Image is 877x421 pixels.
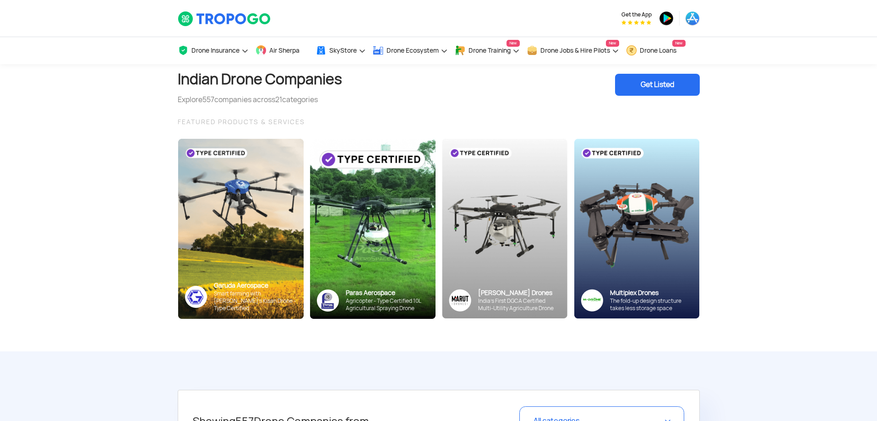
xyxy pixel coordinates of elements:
[178,37,249,64] a: Drone Insurance
[507,40,520,47] span: New
[606,40,619,47] span: New
[214,281,297,290] div: Garuda Aerospace
[455,37,520,64] a: Drone TrainingNew
[468,47,511,54] span: Drone Training
[178,11,272,27] img: TropoGo Logo
[540,47,610,54] span: Drone Jobs & Hire Pilots
[310,139,436,319] img: paras-card.png
[316,37,366,64] a: SkyStore
[478,289,561,297] div: [PERSON_NAME] Drones
[478,297,561,312] div: India’s First DGCA Certified Multi-Utility Agriculture Drone
[346,297,429,312] div: Agricopter - Type Certified 10L Agricultural Spraying Drone
[202,95,214,104] span: 557
[621,11,652,18] span: Get the App
[685,11,700,26] img: ic_appstore.png
[672,40,686,47] span: New
[373,37,448,64] a: Drone Ecosystem
[574,139,699,319] img: bg_multiplex_sky.png
[626,37,686,64] a: Drone LoansNew
[317,290,339,312] img: paras-logo-banner.png
[178,116,700,127] div: FEATURED PRODUCTS & SERVICES
[185,286,207,308] img: ic_garuda_sky.png
[449,289,471,312] img: Group%2036313.png
[346,289,429,297] div: Paras Aerospace
[387,47,439,54] span: Drone Ecosystem
[610,297,692,312] div: The fold-up design structure takes less storage space
[275,95,282,104] span: 21
[640,47,676,54] span: Drone Loans
[621,20,651,25] img: App Raking
[214,290,297,312] div: Smart farming with [PERSON_NAME]’s Kisan Drone - Type Certified
[527,37,619,64] a: Drone Jobs & Hire PilotsNew
[581,289,603,312] img: ic_multiplex_sky.png
[178,94,342,105] div: Explore companies across categories
[659,11,674,26] img: ic_playstore.png
[256,37,309,64] a: Air Sherpa
[329,47,357,54] span: SkyStore
[269,47,300,54] span: Air Sherpa
[615,74,700,96] div: Get Listed
[442,139,567,318] img: bg_marut_sky.png
[178,139,304,319] img: bg_garuda_sky.png
[191,47,240,54] span: Drone Insurance
[178,64,342,94] h1: Indian Drone Companies
[610,289,692,297] div: Multiplex Drones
